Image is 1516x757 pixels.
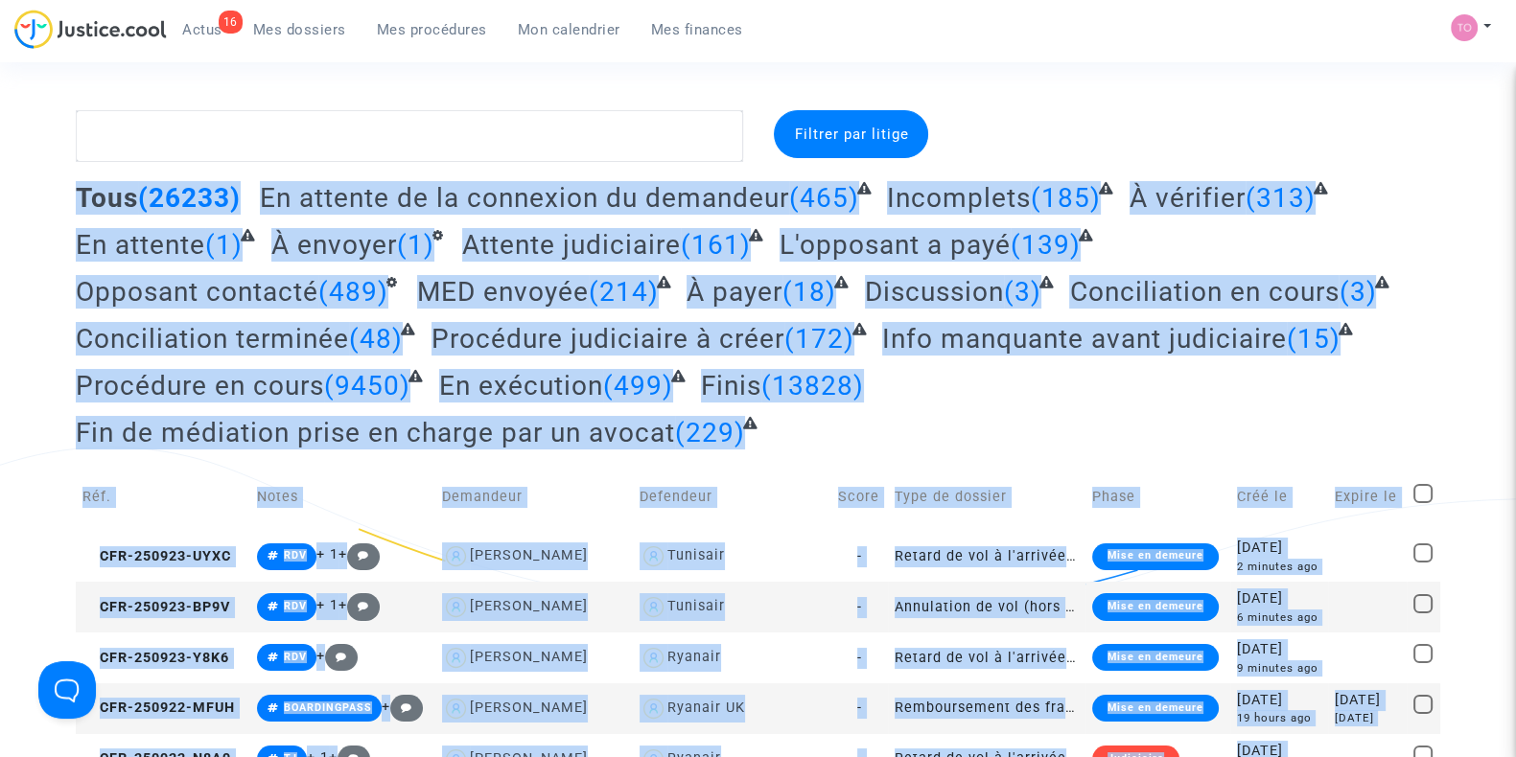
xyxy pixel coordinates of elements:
span: Conciliation en cours [1069,276,1339,308]
div: Ryanair UK [667,700,745,716]
div: 6 minutes ago [1237,609,1321,626]
span: + [338,546,380,562]
span: + [316,648,358,664]
img: icon-user.svg [640,695,667,723]
img: icon-user.svg [442,593,470,621]
a: Mon calendrier [502,15,636,44]
td: Phase [1085,463,1230,531]
iframe: Help Scout Beacon - Open [38,661,96,719]
span: Procédure judiciaire à créer [431,323,784,355]
a: Mes dossiers [238,15,362,44]
span: À envoyer [271,229,397,261]
span: Mes finances [651,21,743,38]
span: (139) [1011,229,1081,261]
td: Defendeur [633,463,830,531]
div: Mise en demeure [1092,695,1219,722]
span: RDV [284,651,307,663]
span: + 1 [316,546,338,562]
span: + [382,699,423,715]
span: (18) [782,276,836,308]
span: (185) [1031,182,1101,214]
td: Demandeur [435,463,633,531]
span: Incomplets [887,182,1031,214]
span: - [857,650,862,666]
span: (3) [1004,276,1041,308]
span: (48) [349,323,403,355]
div: [DATE] [1237,639,1321,660]
td: Score [831,463,888,531]
span: En exécution [439,370,603,401]
span: Filtrer par litige [794,126,908,143]
span: (465) [789,182,859,214]
span: RDV [284,600,307,612]
span: (229) [675,417,745,448]
td: Réf. [76,463,250,531]
span: Info manquante avant judiciaire [882,323,1287,355]
span: (214) [589,276,659,308]
span: (313) [1246,182,1316,214]
div: Mise en demeure [1092,543,1219,570]
span: (9450) [324,370,410,401]
span: (161) [681,229,751,261]
td: Notes [250,463,435,531]
td: Retard de vol à l'arrivée (Règlement CE n°261/2004) [888,632,1085,683]
a: Mes procédures [362,15,502,44]
span: À payer [687,276,782,308]
img: icon-user.svg [640,542,667,570]
a: 16Actus [167,15,238,44]
span: En attente de la connexion du demandeur [260,182,789,214]
span: (499) [603,370,673,401]
div: [DATE] [1335,710,1400,726]
div: [DATE] [1237,690,1321,711]
span: (1) [205,229,243,261]
span: MED envoyée [417,276,589,308]
span: Mes procédures [377,21,487,38]
span: CFR-250922-MFUH [82,700,235,716]
div: [PERSON_NAME] [470,598,588,614]
span: Mes dossiers [253,21,346,38]
span: (172) [784,323,854,355]
img: icon-user.svg [442,644,470,672]
span: - [857,700,862,716]
span: Procédure en cours [76,370,324,401]
span: L'opposant a payé [780,229,1011,261]
span: Discussion [865,276,1004,308]
span: Opposant contacté [76,276,318,308]
span: (13828) [761,370,864,401]
img: icon-user.svg [640,593,667,621]
td: Expire le [1328,463,1407,531]
img: jc-logo.svg [14,10,167,49]
div: [DATE] [1237,538,1321,559]
span: CFR-250923-BP9V [82,599,230,615]
span: - [857,548,862,564]
span: + [338,597,380,613]
span: - [857,599,862,615]
span: (489) [318,276,388,308]
div: [PERSON_NAME] [470,649,588,665]
div: 2 minutes ago [1237,559,1321,575]
img: icon-user.svg [442,695,470,723]
span: Fin de médiation prise en charge par un avocat [76,417,675,448]
div: 16 [219,11,243,34]
span: (3) [1339,276,1376,308]
span: Tous [76,182,138,214]
div: Ryanair [667,649,721,665]
span: + 1 [316,597,338,613]
div: [PERSON_NAME] [470,547,588,563]
span: (1) [397,229,434,261]
span: Conciliation terminée [76,323,349,355]
span: (15) [1287,323,1341,355]
td: Créé le [1230,463,1328,531]
div: 19 hours ago [1237,710,1321,726]
div: 9 minutes ago [1237,660,1321,677]
span: Mon calendrier [518,21,620,38]
img: icon-user.svg [442,542,470,570]
div: [PERSON_NAME] [470,700,588,716]
div: [DATE] [1335,690,1400,711]
div: Tunisair [667,547,725,563]
span: CFR-250923-UYXC [82,548,231,564]
div: Mise en demeure [1092,644,1219,671]
div: Mise en demeure [1092,593,1219,620]
span: RDV [284,549,307,562]
span: Attente judiciaire [462,229,681,261]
